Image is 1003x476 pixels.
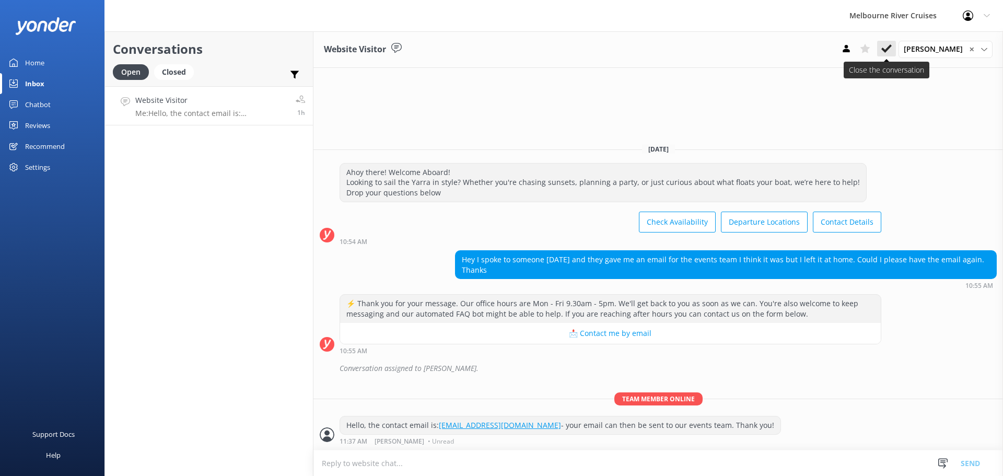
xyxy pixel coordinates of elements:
[899,41,993,57] div: Assign User
[320,359,997,377] div: 2025-08-15T01:37:30.084
[297,108,305,117] span: 11:37am 15-Aug-2025 (UTC +10:00) Australia/Sydney
[25,157,50,178] div: Settings
[639,212,716,233] button: Check Availability
[340,416,780,434] div: Hello, the contact email is: - your email can then be sent to our events team. Thank you!
[456,251,996,278] div: Hey I spoke to someone [DATE] and they gave me an email for the events team I think it was but I ...
[340,323,881,344] button: 📩 Contact me by email
[969,44,974,54] span: ✕
[25,52,44,73] div: Home
[340,239,367,245] strong: 10:54 AM
[340,295,881,322] div: ⚡ Thank you for your message. Our office hours are Mon - Fri 9.30am - 5pm. We'll get back to you ...
[340,438,367,445] strong: 11:37 AM
[135,109,288,118] p: Me: Hello, the contact email is: [EMAIL_ADDRESS][DOMAIN_NAME] - your email can then be sent to ou...
[439,420,561,430] a: [EMAIL_ADDRESS][DOMAIN_NAME]
[965,283,993,289] strong: 10:55 AM
[375,438,424,445] span: [PERSON_NAME]
[105,86,313,125] a: Website VisitorMe:Hello, the contact email is: [EMAIL_ADDRESS][DOMAIN_NAME] - your email can then...
[154,64,194,80] div: Closed
[455,282,997,289] div: 10:55am 15-Aug-2025 (UTC +10:00) Australia/Sydney
[25,115,50,136] div: Reviews
[340,348,367,354] strong: 10:55 AM
[16,17,76,34] img: yonder-white-logo.png
[904,43,969,55] span: [PERSON_NAME]
[113,39,305,59] h2: Conversations
[340,238,881,245] div: 10:54am 15-Aug-2025 (UTC +10:00) Australia/Sydney
[340,437,781,445] div: 11:37am 15-Aug-2025 (UTC +10:00) Australia/Sydney
[32,424,75,445] div: Support Docs
[25,136,65,157] div: Recommend
[324,43,386,56] h3: Website Visitor
[113,66,154,77] a: Open
[25,73,44,94] div: Inbox
[340,164,866,202] div: Ahoy there! Welcome Aboard! Looking to sail the Yarra in style? Whether you're chasing sunsets, p...
[428,438,454,445] span: • Unread
[46,445,61,466] div: Help
[340,347,881,354] div: 10:55am 15-Aug-2025 (UTC +10:00) Australia/Sydney
[340,359,997,377] div: Conversation assigned to [PERSON_NAME].
[813,212,881,233] button: Contact Details
[154,66,199,77] a: Closed
[135,95,288,106] h4: Website Visitor
[642,145,675,154] span: [DATE]
[25,94,51,115] div: Chatbot
[113,64,149,80] div: Open
[721,212,808,233] button: Departure Locations
[614,392,703,405] span: Team member online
